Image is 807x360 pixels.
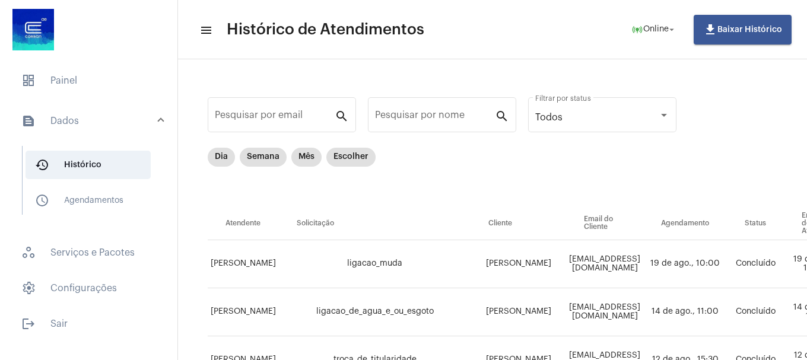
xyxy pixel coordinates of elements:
th: Atendente [208,207,279,240]
span: ligacao_de_agua_e_ou_esgoto [316,307,434,316]
td: [PERSON_NAME] [208,288,279,336]
mat-expansion-panel-header: sidenav iconDados [7,102,177,140]
td: [PERSON_NAME] [471,240,566,288]
mat-icon: search [335,109,349,123]
button: Online [624,18,684,42]
td: [EMAIL_ADDRESS][DOMAIN_NAME] [566,240,643,288]
span: Configurações [12,274,166,302]
th: Solicitação [279,207,471,240]
span: sidenav icon [21,246,36,260]
span: Todos [535,113,563,122]
mat-chip: Dia [208,148,235,167]
input: Pesquisar por email [215,112,335,123]
span: sidenav icon [21,74,36,88]
mat-icon: sidenav icon [35,193,49,208]
span: Baixar Histórico [703,26,782,34]
mat-chip: Semana [240,148,287,167]
span: Serviços e Pacotes [12,238,166,267]
td: [EMAIL_ADDRESS][DOMAIN_NAME] [566,288,643,336]
span: Online [643,26,669,34]
mat-icon: sidenav icon [21,114,36,128]
mat-icon: sidenav icon [199,23,211,37]
span: Histórico de Atendimentos [227,20,424,39]
span: Histórico [26,151,151,179]
td: [PERSON_NAME] [471,288,566,336]
img: d4669ae0-8c07-2337-4f67-34b0df7f5ae4.jpeg [9,6,57,53]
span: ligacao_muda [347,259,402,267]
td: 14 de ago., 11:00 [643,288,727,336]
th: Status [727,207,784,240]
span: Sair [12,310,166,338]
input: Pesquisar por nome [375,112,495,123]
span: Agendamentos [26,186,151,215]
mat-icon: online_prediction [631,24,643,36]
td: [PERSON_NAME] [208,240,279,288]
th: Agendamento [643,207,727,240]
td: 19 de ago., 10:00 [643,240,727,288]
td: Concluído [727,240,784,288]
th: Cliente [471,207,566,240]
mat-icon: file_download [703,23,717,37]
mat-icon: sidenav icon [21,317,36,331]
mat-icon: sidenav icon [35,158,49,172]
th: Email do Cliente [566,207,643,240]
mat-icon: search [495,109,509,123]
span: sidenav icon [21,281,36,295]
div: sidenav iconDados [7,140,177,231]
mat-icon: arrow_drop_down [666,24,677,35]
button: Baixar Histórico [694,15,792,44]
mat-panel-title: Dados [21,114,158,128]
mat-chip: Mês [291,148,322,167]
span: Painel [12,66,166,95]
mat-chip: Escolher [326,148,376,167]
td: Concluído [727,288,784,336]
